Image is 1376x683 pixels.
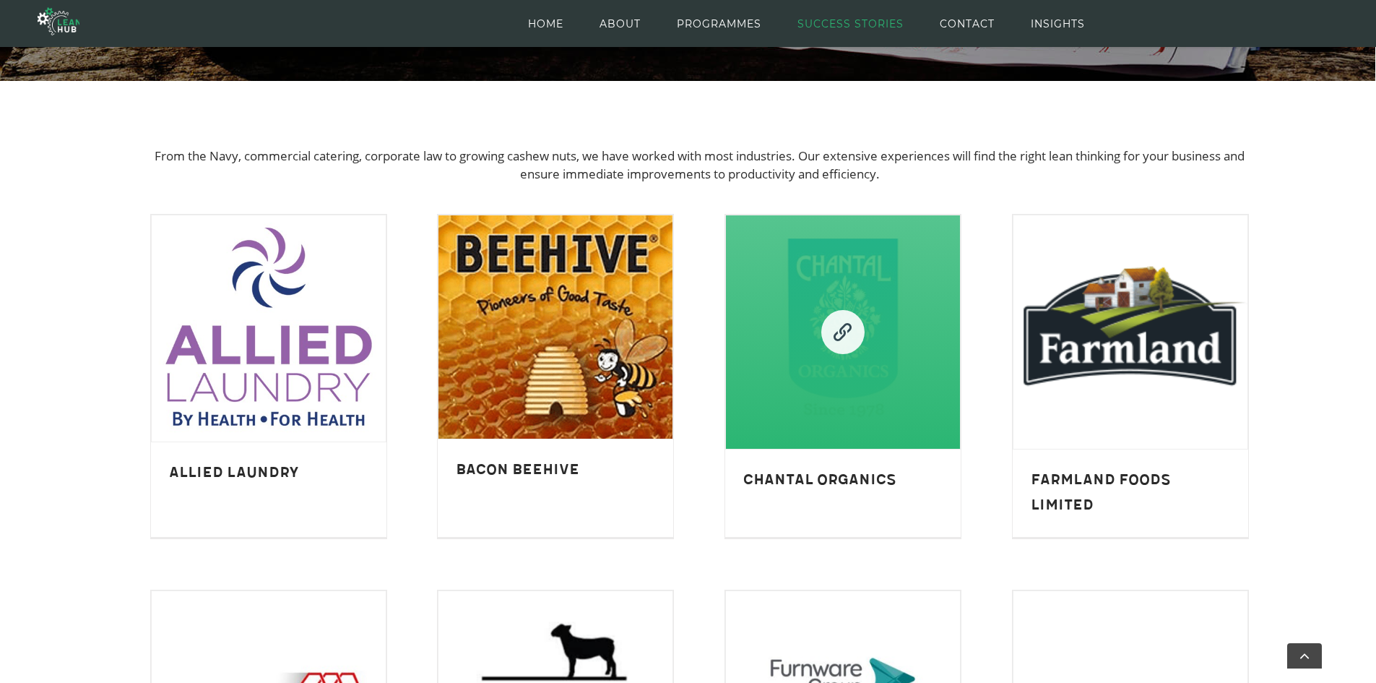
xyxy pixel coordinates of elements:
[726,215,960,450] a: Chantal Organics
[456,461,579,478] a: Bacon Beehive
[821,310,865,353] a: Chantal Organics
[169,464,298,481] a: Allied Laundry
[152,215,386,442] img: Lean manufacturing New Zealand
[1031,471,1171,514] a: Farmland Foods Limited
[155,147,1245,183] span: From the Navy, commercial catering, corporate law to growing cashew nuts, we have worked with mos...
[743,471,896,489] a: Chantal Organics
[38,1,79,41] img: The Lean Hub | Optimising productivity with Lean Logo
